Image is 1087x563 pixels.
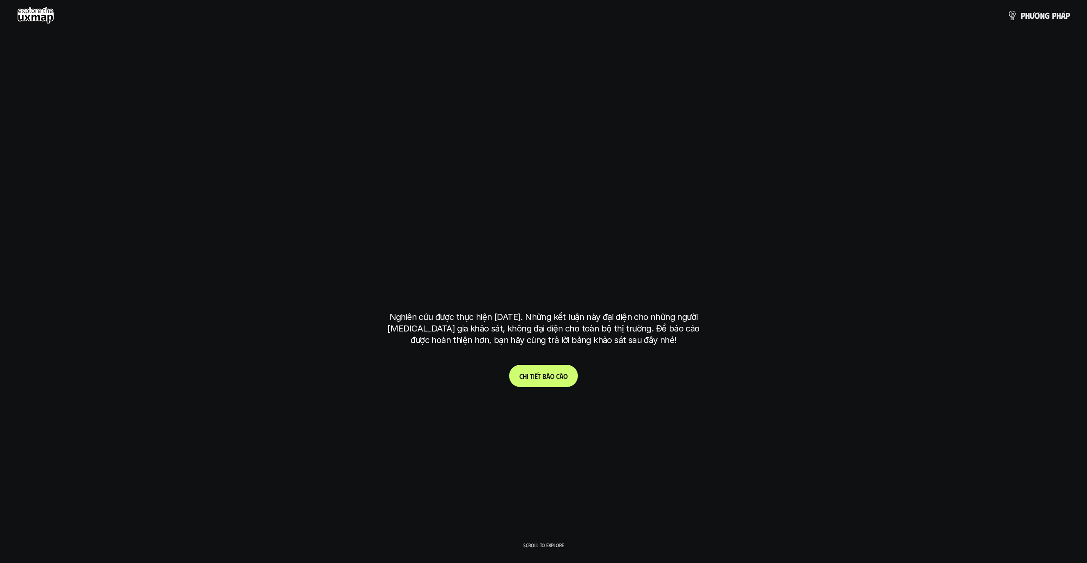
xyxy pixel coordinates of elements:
span: á [546,372,550,380]
span: ư [1030,11,1034,20]
span: b [542,372,546,380]
span: p [1021,11,1025,20]
span: ế [535,372,538,380]
span: c [556,372,560,380]
span: á [560,372,563,380]
span: t [530,372,533,380]
p: Nghiên cứu được thực hiện [DATE]. Những kết luận này đại diện cho những người [MEDICAL_DATA] gia ... [384,311,704,346]
h1: tại [GEOGRAPHIC_DATA] [391,257,696,293]
span: g [1045,11,1050,20]
span: C [519,372,523,380]
span: n [1040,11,1045,20]
span: t [538,372,541,380]
span: ơ [1034,11,1040,20]
p: Scroll to explore [523,542,564,548]
span: h [1025,11,1030,20]
span: i [533,372,535,380]
span: p [1052,11,1056,20]
span: h [1056,11,1061,20]
span: h [523,372,527,380]
span: á [1061,11,1066,20]
span: i [527,372,528,380]
span: o [563,372,568,380]
h1: phạm vi công việc của [388,189,700,225]
h6: Kết quả nghiên cứu [514,168,579,178]
span: o [550,372,554,380]
a: phươngpháp [1007,7,1070,24]
span: p [1066,11,1070,20]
